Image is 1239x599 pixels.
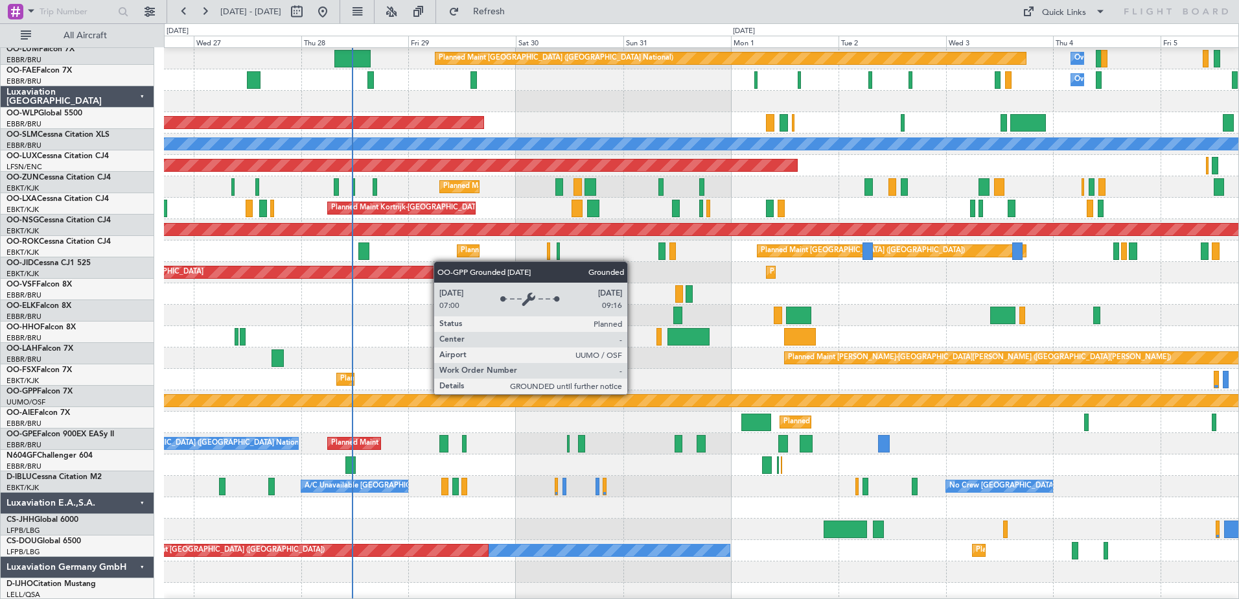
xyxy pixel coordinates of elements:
div: Mon 1 [731,36,839,47]
input: Trip Number [40,2,114,21]
div: Owner Melsbroek Air Base [1074,49,1163,68]
a: EBBR/BRU [6,462,41,471]
div: No Crew [GEOGRAPHIC_DATA] ([GEOGRAPHIC_DATA] National) [949,476,1166,496]
button: Quick Links [1016,1,1112,22]
a: EBKT/KJK [6,376,39,386]
a: OO-GPPFalcon 7X [6,388,73,395]
span: OO-FAE [6,67,36,75]
span: D-IJHO [6,580,33,588]
a: D-IJHOCitation Mustang [6,580,96,588]
div: Sun 31 [623,36,731,47]
span: OO-ROK [6,238,39,246]
div: Tue 2 [839,36,946,47]
a: OO-LAHFalcon 7X [6,345,73,353]
span: [DATE] - [DATE] [220,6,281,18]
span: OO-LUX [6,152,37,160]
a: OO-LUXCessna Citation CJ4 [6,152,109,160]
a: EBBR/BRU [6,333,41,343]
div: Thu 28 [301,36,409,47]
span: N604GF [6,452,37,460]
span: OO-SLM [6,131,38,139]
a: EBBR/BRU [6,355,41,364]
a: EBBR/BRU [6,312,41,322]
span: OO-LAH [6,345,38,353]
a: LFSN/ENC [6,162,42,172]
div: Planned Maint [PERSON_NAME]-[GEOGRAPHIC_DATA][PERSON_NAME] ([GEOGRAPHIC_DATA][PERSON_NAME]) [788,348,1171,368]
a: OO-LUMFalcon 7X [6,45,75,53]
div: Planned Maint [GEOGRAPHIC_DATA] ([GEOGRAPHIC_DATA]) [783,412,988,432]
a: OO-JIDCessna CJ1 525 [6,259,91,267]
button: Refresh [443,1,520,22]
span: Refresh [462,7,516,16]
a: EBKT/KJK [6,183,39,193]
a: OO-GPEFalcon 900EX EASy II [6,430,114,438]
span: CS-JHH [6,516,34,524]
div: Planned Maint Kortrijk-[GEOGRAPHIC_DATA] [443,177,594,196]
span: OO-ZUN [6,174,39,182]
a: CS-JHHGlobal 6000 [6,516,78,524]
a: OO-FAEFalcon 7X [6,67,72,75]
div: Planned Maint [GEOGRAPHIC_DATA] ([GEOGRAPHIC_DATA]) [761,241,965,261]
div: Planned Maint [GEOGRAPHIC_DATA] ([GEOGRAPHIC_DATA] National) [439,49,673,68]
span: D-IBLU [6,473,32,481]
a: CS-DOUGlobal 6500 [6,537,81,545]
a: EBKT/KJK [6,248,39,257]
div: Wed 27 [194,36,301,47]
div: Planned Maint Kortrijk-[GEOGRAPHIC_DATA] [461,241,612,261]
a: EBBR/BRU [6,141,41,150]
a: OO-FSXFalcon 7X [6,366,72,374]
span: OO-LXA [6,195,37,203]
div: Thu 4 [1053,36,1161,47]
div: Planned Maint [GEOGRAPHIC_DATA] ([GEOGRAPHIC_DATA]) [976,541,1180,560]
span: OO-JID [6,259,34,267]
div: [DATE] [733,26,755,37]
div: Planned Maint Kortrijk-[GEOGRAPHIC_DATA] [340,370,491,389]
span: OO-VSF [6,281,36,288]
a: OO-ZUNCessna Citation CJ4 [6,174,111,182]
div: A/C Unavailable [GEOGRAPHIC_DATA]-[GEOGRAPHIC_DATA] [305,476,511,496]
div: Planned Maint Kortrijk-[GEOGRAPHIC_DATA] [331,198,482,218]
a: D-IBLUCessna Citation M2 [6,473,102,481]
span: OO-WLP [6,110,38,117]
a: UUMO/OSF [6,397,45,407]
div: Planned Maint Kortrijk-[GEOGRAPHIC_DATA] [770,263,921,282]
a: OO-WLPGlobal 5500 [6,110,82,117]
span: OO-LUM [6,45,39,53]
a: EBBR/BRU [6,76,41,86]
button: All Aircraft [14,25,141,46]
a: OO-ELKFalcon 8X [6,302,71,310]
div: No Crew [GEOGRAPHIC_DATA] ([GEOGRAPHIC_DATA] National) [89,434,307,453]
span: OO-GPE [6,430,37,438]
div: Quick Links [1042,6,1086,19]
a: LFPB/LBG [6,526,40,535]
a: EBKT/KJK [6,483,39,493]
a: EBBR/BRU [6,419,41,429]
div: Planned Maint [GEOGRAPHIC_DATA] ([GEOGRAPHIC_DATA]) [121,541,325,560]
a: OO-SLMCessna Citation XLS [6,131,110,139]
span: OO-AIE [6,409,34,417]
a: OO-AIEFalcon 7X [6,409,70,417]
a: EBKT/KJK [6,269,39,279]
span: OO-HHO [6,323,40,331]
div: Owner Melsbroek Air Base [1074,70,1163,89]
div: Planned Maint [GEOGRAPHIC_DATA] ([GEOGRAPHIC_DATA] National) [331,434,566,453]
a: OO-VSFFalcon 8X [6,281,72,288]
a: EBKT/KJK [6,226,39,236]
a: OO-NSGCessna Citation CJ4 [6,217,111,224]
span: CS-DOU [6,537,37,545]
span: OO-GPP [6,388,37,395]
a: EBKT/KJK [6,205,39,215]
span: OO-ELK [6,302,36,310]
a: N604GFChallenger 604 [6,452,93,460]
span: OO-NSG [6,217,39,224]
a: EBBR/BRU [6,290,41,300]
a: EBBR/BRU [6,119,41,129]
a: EBBR/BRU [6,55,41,65]
div: [DATE] [167,26,189,37]
div: Wed 3 [946,36,1054,47]
a: LFPB/LBG [6,547,40,557]
div: Sat 30 [516,36,623,47]
a: OO-ROKCessna Citation CJ4 [6,238,111,246]
div: Fri 29 [408,36,516,47]
a: OO-HHOFalcon 8X [6,323,76,331]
